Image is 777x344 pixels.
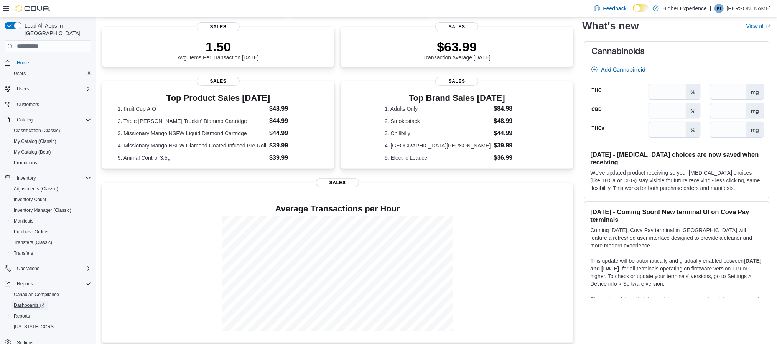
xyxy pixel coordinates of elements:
[14,84,91,93] span: Users
[11,69,29,78] a: Users
[494,141,529,150] dd: $39.99
[11,147,54,157] a: My Catalog (Beta)
[8,311,94,321] button: Reports
[11,249,91,258] span: Transfers
[8,183,94,194] button: Adjustments (Classic)
[591,227,763,250] p: Coming [DATE], Cova Pay terminal in [GEOGRAPHIC_DATA] will feature a refreshed user interface des...
[2,99,94,110] button: Customers
[178,39,259,54] p: 1.50
[2,278,94,289] button: Reports
[14,115,91,124] span: Catalog
[118,105,266,113] dt: 1. Fruit Cup AIO
[494,129,529,138] dd: $44.99
[14,264,43,273] button: Operations
[8,157,94,168] button: Promotions
[118,117,266,125] dt: 2. Triple [PERSON_NAME] Truckin' Blammo Cartridge
[11,238,55,247] a: Transfers (Classic)
[8,300,94,311] a: Dashboards
[14,160,37,166] span: Promotions
[494,116,529,126] dd: $48.99
[17,60,29,66] span: Home
[11,158,91,167] span: Promotions
[14,58,91,67] span: Home
[14,128,60,134] span: Classification (Classic)
[11,126,91,135] span: Classification (Classic)
[11,311,91,321] span: Reports
[14,279,36,288] button: Reports
[8,125,94,136] button: Classification (Classic)
[14,100,42,109] a: Customers
[746,23,771,29] a: View allExternal link
[14,84,32,93] button: Users
[603,5,627,12] span: Feedback
[385,154,491,162] dt: 5. Electric Lettuce
[14,100,91,109] span: Customers
[108,204,567,213] h4: Average Transactions per Hour
[11,158,40,167] a: Promotions
[178,39,259,61] div: Avg Items Per Transaction [DATE]
[2,173,94,183] button: Inventory
[197,77,240,86] span: Sales
[21,22,91,37] span: Load All Apps in [GEOGRAPHIC_DATA]
[8,226,94,237] button: Purchase Orders
[17,281,33,287] span: Reports
[11,301,91,310] span: Dashboards
[14,302,44,308] span: Dashboards
[11,249,36,258] a: Transfers
[435,22,478,31] span: Sales
[269,104,319,113] dd: $48.99
[714,4,724,13] div: Kevin Ikeno
[269,153,319,162] dd: $39.99
[14,239,52,246] span: Transfers (Classic)
[766,24,771,29] svg: External link
[118,142,266,149] dt: 4. Missionary Mango NSFW Diamond Coated Infused Pre-Roll
[11,311,33,321] a: Reports
[2,263,94,274] button: Operations
[2,84,94,94] button: Users
[14,250,33,256] span: Transfers
[591,169,763,192] p: We've updated product receiving so your [MEDICAL_DATA] choices (like THCa or CBG) stay visible fo...
[11,184,91,193] span: Adjustments (Classic)
[14,174,39,183] button: Inventory
[385,142,491,149] dt: 4. [GEOGRAPHIC_DATA][PERSON_NAME]
[11,69,91,78] span: Users
[8,321,94,332] button: [US_STATE] CCRS
[591,208,763,224] h3: [DATE] - Coming Soon! New terminal UI on Cova Pay terminals
[8,216,94,226] button: Manifests
[633,4,649,12] input: Dark Mode
[14,138,56,144] span: My Catalog (Classic)
[11,227,91,236] span: Purchase Orders
[8,248,94,259] button: Transfers
[591,296,759,310] em: Please be advised that this update is purely visual and does not impact payment functionality.
[17,86,29,92] span: Users
[316,178,359,187] span: Sales
[11,290,62,299] a: Canadian Compliance
[11,290,91,299] span: Canadian Compliance
[8,68,94,79] button: Users
[2,115,94,125] button: Catalog
[11,137,59,146] a: My Catalog (Classic)
[583,20,639,32] h2: What's new
[269,129,319,138] dd: $44.99
[14,264,91,273] span: Operations
[11,137,91,146] span: My Catalog (Classic)
[385,129,491,137] dt: 3. Chillbilly
[494,104,529,113] dd: $84.98
[11,195,49,204] a: Inventory Count
[14,313,30,319] span: Reports
[118,154,266,162] dt: 5. Animal Control 3.5g
[118,129,266,137] dt: 3. Missionary Mango NSFW Liquid Diamond Cartridge
[727,4,771,13] p: [PERSON_NAME]
[14,149,51,155] span: My Catalog (Beta)
[591,257,763,288] p: This update will be automatically and gradually enabled between , for all terminals operating on ...
[269,116,319,126] dd: $44.99
[11,216,91,226] span: Manifests
[710,4,711,13] p: |
[14,197,46,203] span: Inventory Count
[14,324,54,330] span: [US_STATE] CCRS
[8,205,94,216] button: Inventory Manager (Classic)
[8,289,94,300] button: Canadian Compliance
[14,207,71,213] span: Inventory Manager (Classic)
[11,322,57,331] a: [US_STATE] CCRS
[385,117,491,125] dt: 2. Smokestack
